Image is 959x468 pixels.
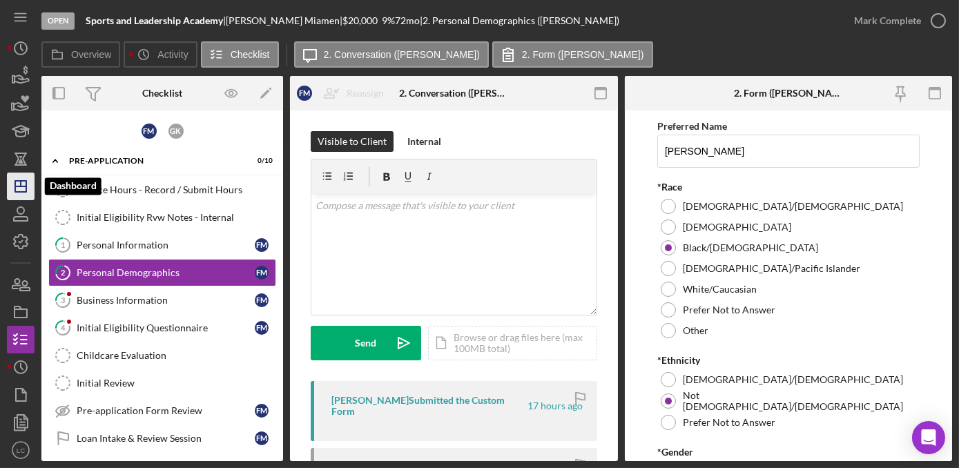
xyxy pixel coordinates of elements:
a: 4Initial Eligibility QuestionnaireFM [48,314,276,342]
div: F M [255,431,269,445]
div: 72 mo [395,15,420,26]
label: 2. Form ([PERSON_NAME]) [522,49,644,60]
div: F M [255,321,269,335]
div: [PERSON_NAME] Miamen | [226,15,342,26]
button: LC [7,436,35,464]
a: Service Hours - Record / Submit Hours [48,176,276,204]
div: Pre-Application [69,157,238,165]
label: 2. Conversation ([PERSON_NAME]) [324,49,480,60]
div: *Ethnicity [657,355,920,366]
button: Visible to Client [311,131,394,152]
div: Loan Intake & Review Session [77,433,255,444]
div: Service Hours - Record / Submit Hours [77,184,275,195]
div: Checklist [142,88,182,99]
a: 1Personal InformationFM [48,231,276,259]
label: Prefer Not to Answer [683,304,775,315]
div: F M [255,238,269,252]
div: | 2. Personal Demographics ([PERSON_NAME]) [420,15,619,26]
label: Black/[DEMOGRAPHIC_DATA] [683,242,818,253]
div: F M [255,266,269,280]
a: 2Personal DemographicsFM [48,259,276,286]
label: Overview [71,49,111,60]
div: Personal Information [77,240,255,251]
label: Activity [157,49,188,60]
div: *Race [657,182,920,193]
div: 2. Form ([PERSON_NAME]) [734,88,843,99]
button: Mark Complete [840,7,952,35]
label: Not [DEMOGRAPHIC_DATA]/[DEMOGRAPHIC_DATA] [683,390,916,412]
label: [DEMOGRAPHIC_DATA]/Pacific Islander [683,263,860,274]
button: 2. Conversation ([PERSON_NAME]) [294,41,489,68]
label: [DEMOGRAPHIC_DATA]/[DEMOGRAPHIC_DATA] [683,374,903,385]
div: G K [168,124,184,139]
tspan: 3 [61,295,65,304]
tspan: 4 [61,323,66,332]
div: F M [255,293,269,307]
div: Send [356,326,377,360]
div: Initial Review [77,378,275,389]
div: 0 / 10 [248,157,273,165]
div: Business Information [77,295,255,306]
label: Checklist [231,49,270,60]
a: Initial Eligibility Rvw Notes - Internal [48,204,276,231]
a: Childcare Evaluation [48,342,276,369]
div: Initial Eligibility Questionnaire [77,322,255,333]
button: Internal [400,131,448,152]
time: 2025-09-18 03:50 [528,400,583,411]
a: Initial Review [48,369,276,397]
div: F M [255,404,269,418]
a: Loan Intake & Review SessionFM [48,425,276,452]
text: LC [17,447,25,454]
div: Visible to Client [318,131,387,152]
div: 9 % [382,15,395,26]
button: Activity [124,41,197,68]
div: Mark Complete [854,7,921,35]
div: F M [297,86,312,101]
div: Personal Demographics [77,267,255,278]
div: Pre-application Form Review [77,405,255,416]
label: [DEMOGRAPHIC_DATA] [683,222,791,233]
div: [PERSON_NAME] Submitted the Custom Form [331,395,526,417]
tspan: 1 [61,240,65,249]
div: *Gender [657,447,920,458]
button: Checklist [201,41,279,68]
label: Preferred Name [657,120,727,132]
div: F M [142,124,157,139]
label: Prefer Not to Answer [683,417,775,428]
button: FMReassign [290,79,398,107]
tspan: 2 [61,268,65,277]
span: $20,000 [342,14,378,26]
div: 2. Conversation ([PERSON_NAME]) [399,88,508,99]
button: Overview [41,41,120,68]
label: [DEMOGRAPHIC_DATA]/[DEMOGRAPHIC_DATA] [683,201,903,212]
div: Childcare Evaluation [77,350,275,361]
div: Internal [407,131,441,152]
div: Open [41,12,75,30]
div: | [86,15,226,26]
a: Pre-application Form ReviewFM [48,397,276,425]
div: Reassign [347,79,384,107]
button: 2. Form ([PERSON_NAME]) [492,41,653,68]
label: Other [683,325,708,336]
div: Initial Eligibility Rvw Notes - Internal [77,212,275,223]
label: White/Caucasian [683,284,757,295]
a: 3Business InformationFM [48,286,276,314]
button: Send [311,326,421,360]
b: Sports and Leadership Academy [86,14,223,26]
div: Open Intercom Messenger [912,421,945,454]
